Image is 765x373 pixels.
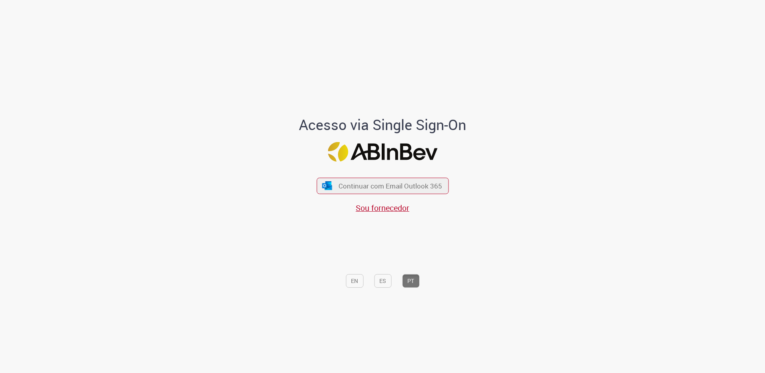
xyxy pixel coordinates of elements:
span: Continuar com Email Outlook 365 [338,181,442,191]
button: EN [346,274,363,288]
button: ES [374,274,391,288]
button: PT [402,274,419,288]
a: Sou fornecedor [356,203,409,213]
img: Logo ABInBev [328,142,437,162]
img: ícone Azure/Microsoft 360 [322,181,333,190]
h1: Acesso via Single Sign-On [272,117,494,133]
button: ícone Azure/Microsoft 360 Continuar com Email Outlook 365 [316,178,449,194]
